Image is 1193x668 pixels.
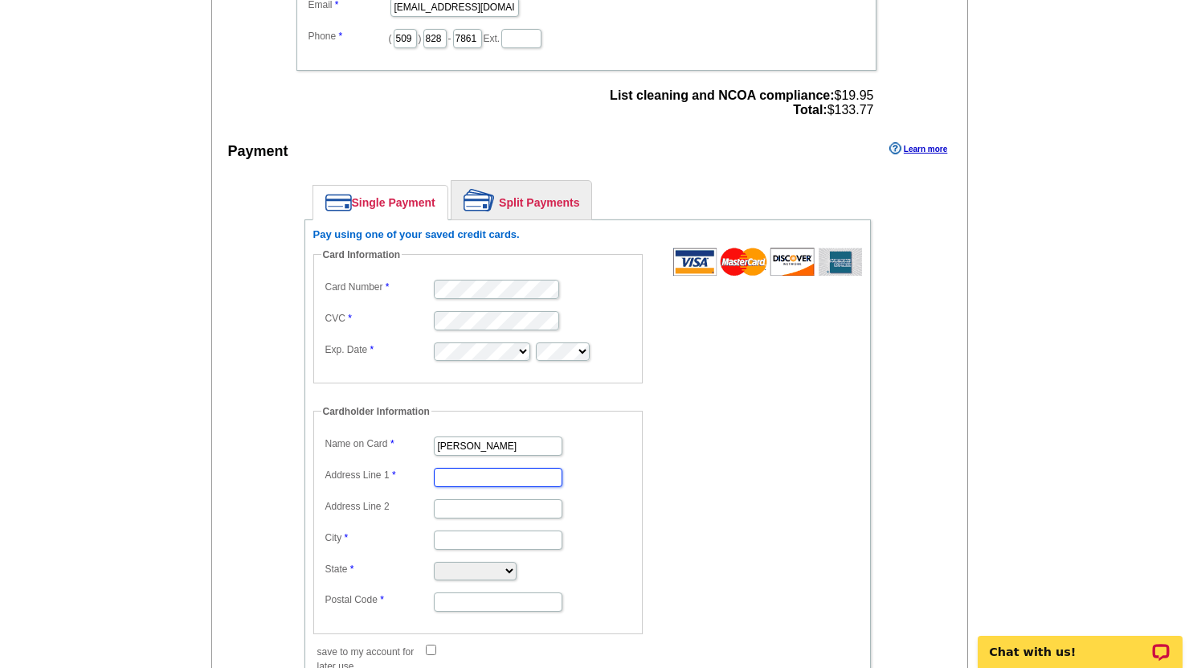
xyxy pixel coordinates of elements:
[325,468,432,482] label: Address Line 1
[325,280,432,294] label: Card Number
[325,531,432,545] label: City
[325,562,432,576] label: State
[610,88,873,117] span: $19.95 $133.77
[313,186,447,219] a: Single Payment
[325,436,432,451] label: Name on Card
[889,142,947,155] a: Learn more
[325,342,432,357] label: Exp. Date
[325,194,352,211] img: single-payment.png
[967,617,1193,668] iframe: LiveChat chat widget
[308,29,389,43] label: Phone
[673,248,862,276] img: acceptedCards.gif
[304,25,868,50] dd: ( ) - Ext.
[313,228,862,241] h6: Pay using one of your saved credit cards.
[464,189,495,211] img: split-payment.png
[321,248,402,262] legend: Card Information
[793,103,827,117] strong: Total:
[610,88,834,102] strong: List cleaning and NCOA compliance:
[451,181,591,219] a: Split Payments
[321,404,431,419] legend: Cardholder Information
[325,592,432,607] label: Postal Code
[228,141,288,162] div: Payment
[325,499,432,514] label: Address Line 2
[325,311,432,326] label: CVC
